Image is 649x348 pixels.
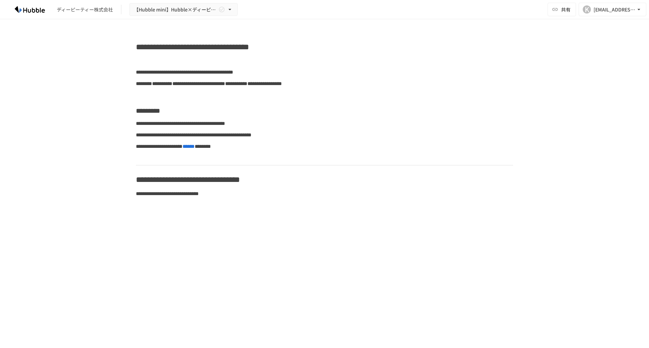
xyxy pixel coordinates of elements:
img: HzDRNkGCf7KYO4GfwKnzITak6oVsp5RHeZBEM1dQFiQ [8,4,51,15]
div: K [583,5,591,14]
div: ディーピーティー株式会社 [57,6,113,13]
div: [EMAIL_ADDRESS][DOMAIN_NAME] [594,5,635,14]
button: 【Hubble mini】Hubble×ディーピーティー株式会社様 オンボーディングプロジェクト [129,3,238,16]
button: K[EMAIL_ADDRESS][DOMAIN_NAME] [579,3,646,16]
span: 共有 [561,6,571,13]
button: 共有 [548,3,576,16]
span: 【Hubble mini】Hubble×ディーピーティー株式会社様 オンボーディングプロジェクト [134,5,217,14]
